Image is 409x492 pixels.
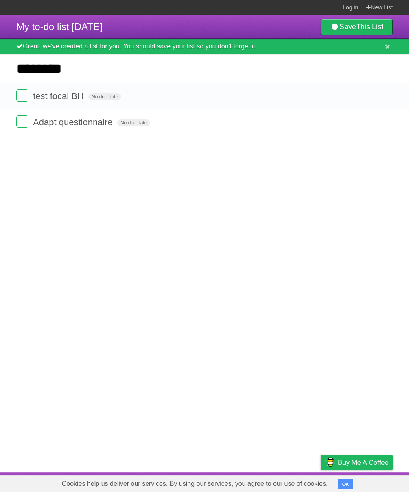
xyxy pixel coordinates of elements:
b: This List [356,23,383,31]
span: My to-do list [DATE] [16,21,103,32]
a: About [212,475,230,490]
label: Done [16,89,28,102]
a: SaveThis List [321,19,393,35]
span: Buy me a coffee [338,455,389,470]
span: test focal BH [33,91,86,101]
img: Buy me a coffee [325,455,336,469]
a: Terms [282,475,300,490]
span: No due date [117,119,150,126]
a: Developers [239,475,272,490]
label: Done [16,115,28,128]
button: OK [338,479,354,489]
a: Privacy [310,475,331,490]
a: Suggest a feature [341,475,393,490]
span: No due date [88,93,121,100]
span: Cookies help us deliver our services. By using our services, you agree to our use of cookies. [54,476,336,492]
span: Adapt questionnaire [33,117,115,127]
a: Buy me a coffee [321,455,393,470]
